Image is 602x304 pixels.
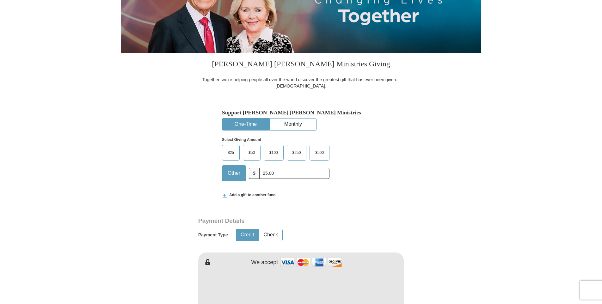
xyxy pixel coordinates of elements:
span: $250 [289,148,304,157]
span: $500 [312,148,327,157]
span: $100 [266,148,281,157]
span: $50 [245,148,258,157]
span: $25 [224,148,237,157]
h3: [PERSON_NAME] [PERSON_NAME] Ministries Giving [198,53,404,76]
span: Add a gift to another fund [227,192,276,198]
span: $ [249,168,260,179]
button: One-Time [222,119,269,130]
input: Other Amount [259,168,329,179]
button: Check [259,229,282,241]
button: Monthly [270,119,316,130]
img: credit cards accepted [279,256,343,269]
button: Credit [236,229,259,241]
h5: Payment Type [198,232,228,238]
div: Together, we're helping people all over the world discover the greatest gift that has ever been g... [198,76,404,89]
h4: We accept [251,259,278,266]
h3: Payment Details [198,217,359,225]
h5: Support [PERSON_NAME] [PERSON_NAME] Ministries [222,109,380,116]
span: Other [224,168,243,178]
strong: Select Giving Amount [222,137,261,142]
